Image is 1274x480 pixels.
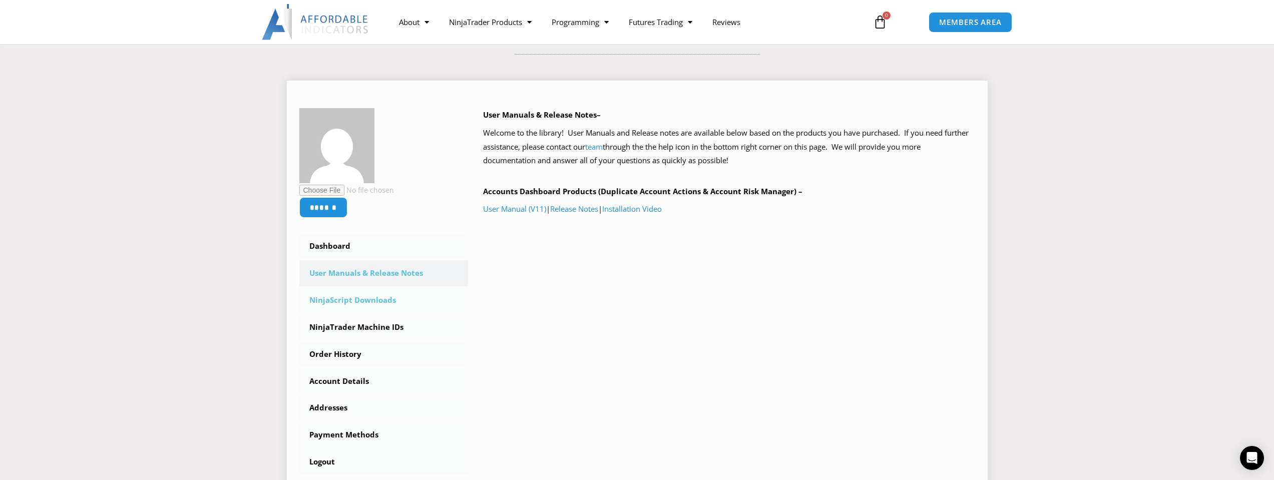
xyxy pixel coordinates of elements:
img: LogoAI | Affordable Indicators – NinjaTrader [262,4,369,40]
a: Release Notes [550,204,598,214]
a: NinjaScript Downloads [299,287,469,313]
a: Reviews [702,11,750,34]
a: team [585,142,603,152]
a: Payment Methods [299,422,469,448]
img: b07b50b0916f1dc079b11a340a9d163ad42f66c40946a2b741b93dde4983f9f2 [299,108,374,183]
a: Account Details [299,368,469,394]
nav: Menu [389,11,862,34]
a: Order History [299,341,469,367]
a: Dashboard [299,233,469,259]
p: | | [483,202,975,216]
a: User Manual (V11) [483,204,546,214]
a: 0 [858,8,902,37]
a: Futures Trading [619,11,702,34]
a: Logout [299,449,469,475]
b: Accounts Dashboard Products (Duplicate Account Actions & Account Risk Manager) – [483,186,802,196]
a: MEMBERS AREA [929,12,1012,33]
b: User Manuals & Release Notes– [483,110,601,120]
a: Addresses [299,395,469,421]
a: NinjaTrader Machine IDs [299,314,469,340]
span: 0 [883,12,891,20]
div: Open Intercom Messenger [1240,446,1264,470]
a: Installation Video [602,204,662,214]
a: Programming [542,11,619,34]
a: User Manuals & Release Notes [299,260,469,286]
a: NinjaTrader Products [439,11,542,34]
p: Welcome to the library! User Manuals and Release notes are available below based on the products ... [483,126,975,168]
nav: Account pages [299,233,469,475]
a: About [389,11,439,34]
span: MEMBERS AREA [939,19,1002,26]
